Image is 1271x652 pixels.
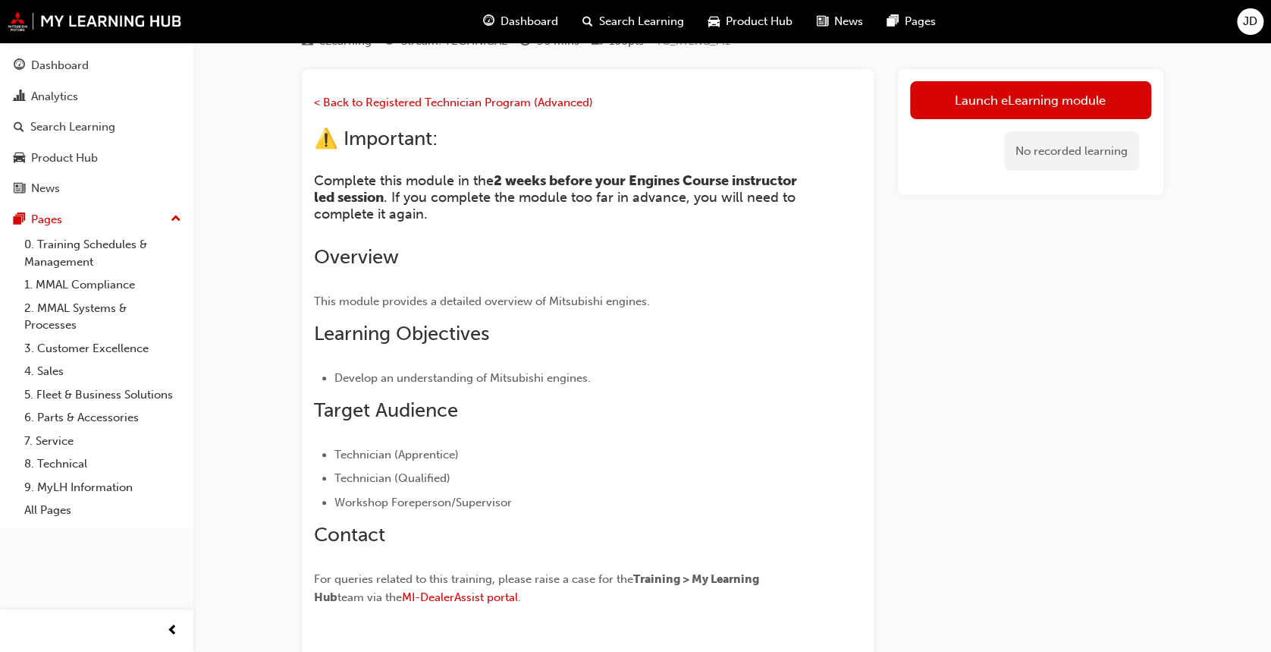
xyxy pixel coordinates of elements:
[334,448,459,461] span: Technician (Apprentice)
[18,233,187,273] a: 0. Training Schedules & Management
[18,499,187,522] a: All Pages
[402,591,518,604] a: MI-DealerAssist portal
[314,189,799,222] span: . If you complete the module too far in advance, you will need to complete it again.
[314,172,494,189] span: Complete this module in the
[18,383,187,407] a: 5. Fleet & Business Solutions
[1237,8,1263,35] button: JD
[314,295,650,308] span: This module provides a detailed overview of Mitsubishi engines.
[18,430,187,453] a: 7. Service
[518,591,521,604] span: .
[6,206,187,234] button: Pages
[31,88,78,106] div: Analytics
[1243,13,1257,30] span: JD
[31,180,60,197] div: News
[1004,131,1139,172] div: No recorded learning
[18,273,187,297] a: 1. MMAL Compliance
[14,121,24,134] span: search-icon
[817,12,828,31] span: news-icon
[805,6,875,37] a: news-iconNews
[6,144,187,172] a: Product Hub
[14,152,25,165] span: car-icon
[18,337,187,361] a: 3. Customer Excellence
[570,6,696,37] a: search-iconSearch Learning
[31,150,98,167] div: Product Hub
[8,11,182,31] img: mmal
[18,360,187,383] a: 4. Sales
[334,371,591,385] span: Develop an understanding of Mitsubishi engines.
[656,35,730,48] span: Learning resource code
[18,476,187,499] a: 9. MyLH Information
[14,90,25,104] span: chart-icon
[167,622,178,641] span: prev-icon
[582,12,593,31] span: search-icon
[471,6,570,37] a: guage-iconDashboard
[31,57,89,74] div: Dashboard
[6,52,187,80] a: Dashboard
[6,49,187,206] button: DashboardAnalyticsSearch LearningProduct HubNews
[18,297,187,337] a: 2. MMAL Systems & Processes
[314,127,438,150] span: ⚠️ Important:
[726,13,792,30] span: Product Hub
[501,13,558,30] span: Dashboard
[696,6,805,37] a: car-iconProduct Hub
[6,113,187,141] a: Search Learning
[887,12,899,31] span: pages-icon
[910,81,1151,119] a: Launch eLearning module
[6,83,187,111] a: Analytics
[314,245,399,269] span: Overview
[314,572,761,604] span: Training > My Learning Hub
[171,209,181,229] span: up-icon
[314,96,593,109] a: < Back to Registered Technician Program (Advanced)
[14,59,25,73] span: guage-icon
[31,211,62,228] div: Pages
[834,13,863,30] span: News
[314,572,633,586] span: For queries related to this training, please raise a case for the
[18,406,187,430] a: 6. Parts & Accessories
[30,118,115,136] div: Search Learning
[875,6,948,37] a: pages-iconPages
[905,13,936,30] span: Pages
[337,591,402,604] span: team via the
[314,523,385,546] span: Contact
[314,172,800,206] span: 2 weeks before your Engines Course instructor led session
[18,452,187,476] a: 8. Technical
[314,322,489,345] span: Learning Objectives
[14,182,25,196] span: news-icon
[334,471,450,485] span: Technician (Qualified)
[334,496,512,509] span: Workshop Foreperson/Supervisor
[14,213,25,227] span: pages-icon
[6,175,187,203] a: News
[314,398,458,422] span: Target Audience
[599,13,684,30] span: Search Learning
[483,12,494,31] span: guage-icon
[708,12,720,31] span: car-icon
